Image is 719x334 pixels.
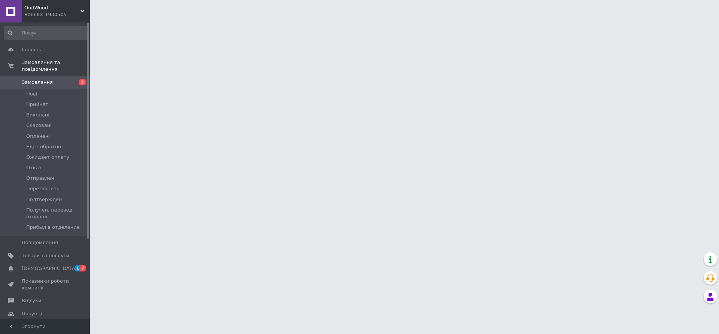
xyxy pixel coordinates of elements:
[26,224,80,231] span: Прибыл в отделение
[75,265,81,271] span: 1
[22,79,53,86] span: Замовлення
[22,310,42,317] span: Покупці
[26,175,54,182] span: Отправлен
[22,297,41,304] span: Відгуки
[79,79,86,85] span: 2
[22,278,69,291] span: Показники роботи компанії
[26,196,62,203] span: Подтвержден
[22,239,58,246] span: Повідомлення
[24,11,90,18] div: Ваш ID: 1930505
[26,112,49,118] span: Виконані
[22,59,90,73] span: Замовлення та повідомлення
[26,207,88,220] span: Получен, перевод отправл
[22,252,69,259] span: Товари та послуги
[26,154,69,161] span: Ожидает оплату
[26,91,37,97] span: Нові
[26,164,42,171] span: Отказ
[26,122,52,129] span: Скасовані
[26,101,49,108] span: Прийняті
[80,265,86,271] span: 7
[22,46,43,53] span: Головна
[22,265,77,272] span: [DEMOGRAPHIC_DATA]
[4,26,88,40] input: Пошук
[24,4,81,11] span: OudWood
[26,185,60,192] span: Перезвонить
[26,143,61,150] span: Едет обратно
[26,133,50,140] span: Оплачені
